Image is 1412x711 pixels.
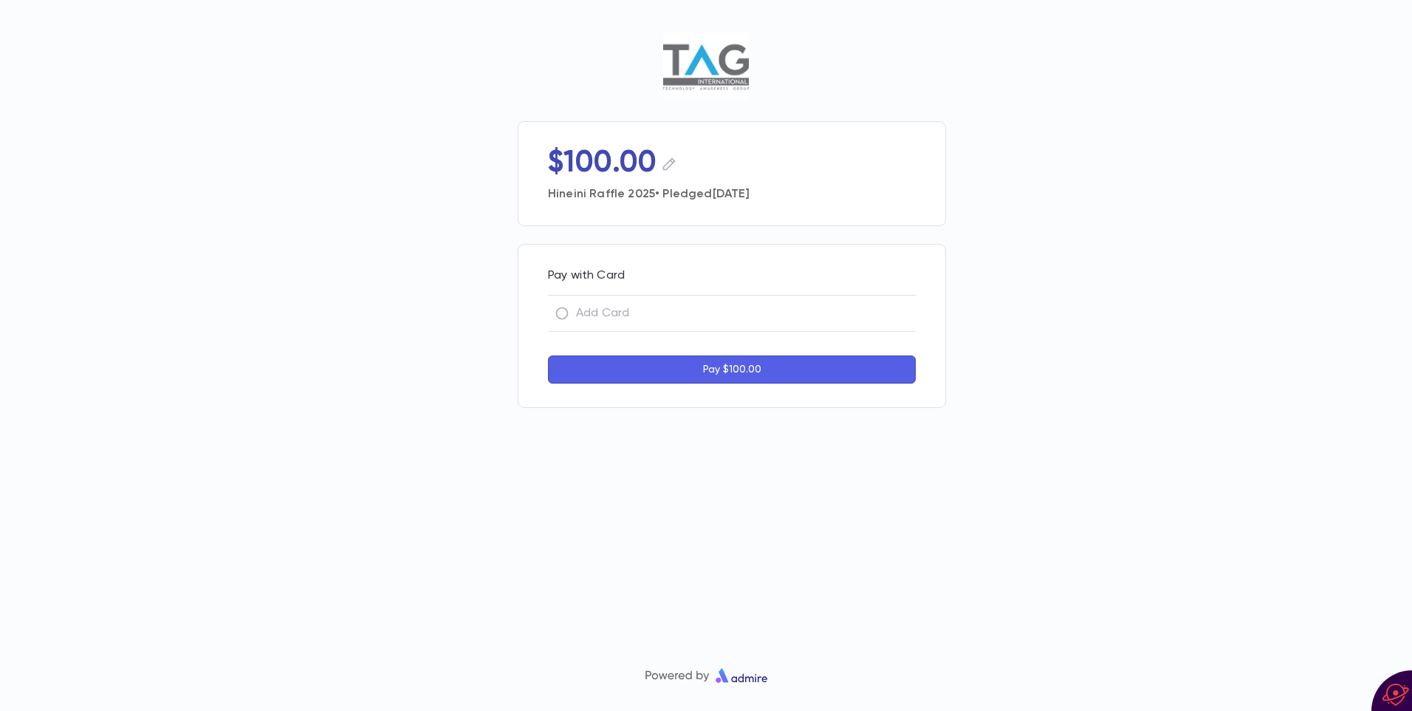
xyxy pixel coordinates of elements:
p: $100.00 [548,146,657,181]
p: Pay with Card [548,268,916,283]
button: Pay $100.00 [548,355,916,384]
p: Hineini Raffle 2025 • Pledged [DATE] [548,181,916,202]
p: Add Card [576,306,629,321]
img: TAG Lakewood [663,33,748,99]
